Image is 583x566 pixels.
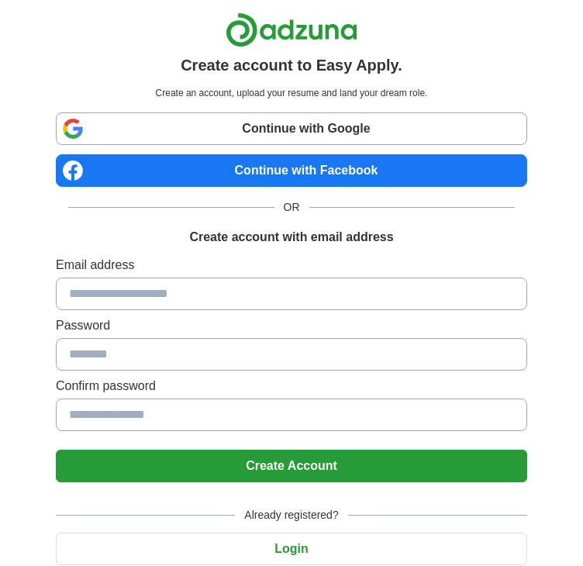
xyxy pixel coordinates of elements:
button: Login [56,533,527,565]
p: Create an account, upload your resume and land your dream role. [59,86,524,100]
span: OR [274,199,309,216]
button: Create Account [56,450,527,482]
h1: Create account to Easy Apply. [181,53,402,77]
img: Adzuna logo [226,12,357,47]
h1: Create account with email address [189,228,393,247]
span: Already registered? [235,507,347,523]
a: Continue with Google [56,112,527,145]
a: Continue with Facebook [56,154,527,187]
label: Confirm password [56,377,527,395]
label: Password [56,316,527,335]
label: Email address [56,256,527,274]
a: Login [56,542,527,555]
